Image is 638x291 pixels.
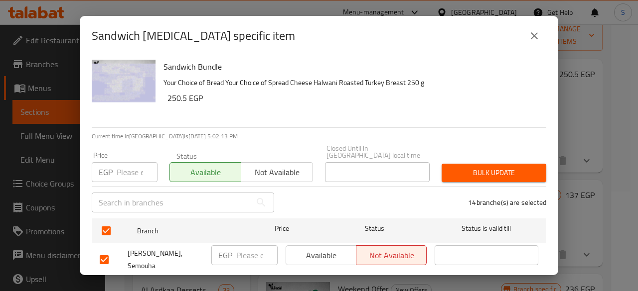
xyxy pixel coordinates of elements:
[92,193,251,212] input: Search in branches
[241,162,313,182] button: Not available
[117,162,158,182] input: Please enter price
[167,91,538,105] h6: 250.5 EGP
[169,162,241,182] button: Available
[99,166,113,178] p: EGP
[323,222,427,235] span: Status
[92,28,295,44] h2: Sandwich [MEDICAL_DATA] specific item
[163,60,538,74] h6: Sandwich Bundle
[356,245,427,265] button: Not available
[249,222,315,235] span: Price
[290,248,352,263] span: Available
[286,245,356,265] button: Available
[245,165,309,180] span: Not available
[163,77,538,89] p: Your Choice of Bread Your Choice of Spread Cheese Halwani Roasted Turkey Breast 250 g
[468,197,546,207] p: 14 branche(s) are selected
[128,247,203,272] span: [PERSON_NAME], Semouha
[522,24,546,48] button: close
[218,249,232,261] p: EGP
[174,165,237,180] span: Available
[92,60,156,123] img: Sandwich Bundle
[236,245,278,265] input: Please enter price
[450,167,538,179] span: Bulk update
[435,222,538,235] span: Status is valid till
[442,164,546,182] button: Bulk update
[92,132,546,141] p: Current time in [GEOGRAPHIC_DATA] is [DATE] 5:02:13 PM
[137,225,241,237] span: Branch
[360,248,423,263] span: Not available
